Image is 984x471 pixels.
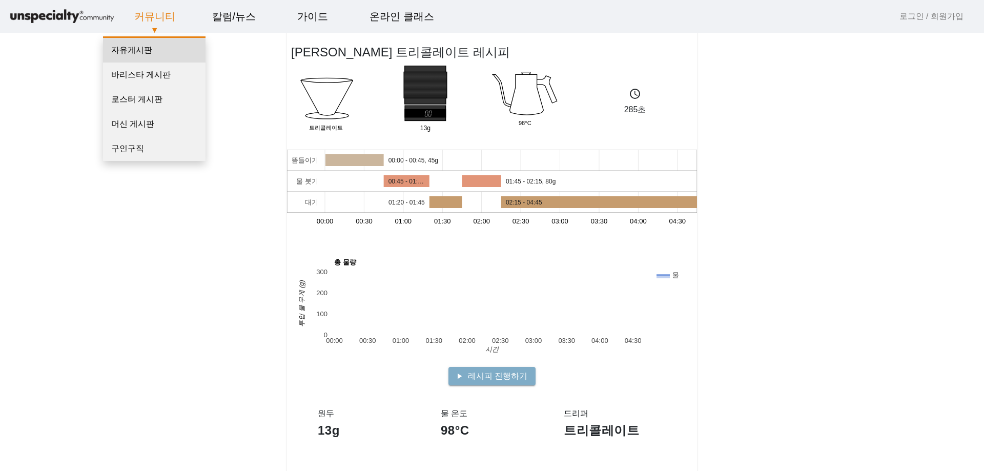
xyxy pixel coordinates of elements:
a: 홈 [3,325,68,351]
a: 구인구직 [103,136,206,161]
text: 00:00 [326,337,343,344]
text: 200 [316,289,327,297]
text: 04:00 [591,337,608,344]
h1: 98°C [441,422,543,438]
h1: 13g [318,422,420,438]
text: 물 붓기 [296,177,318,185]
a: 머신 게시판 [103,112,206,136]
text: 시간 [485,345,500,353]
text: 00:30 [356,217,373,225]
a: 대화 [68,325,132,351]
text: 01:45 - 02:15, 80g [506,178,556,185]
text: 01:20 - 01:45 [388,199,425,206]
text: 01:30 [425,337,442,344]
text: 01:00 [395,217,412,225]
text: 물 [672,271,679,279]
tspan: 13g [420,125,430,132]
text: 00:00 [317,217,334,225]
text: 뜸들이기 [292,156,318,164]
text: 03:30 [558,337,575,344]
a: 설정 [132,325,197,351]
text: 01:00 [393,337,409,344]
text: 300 [316,268,327,276]
button: 레시피 진행하기 [448,367,536,385]
svg: A chart. [287,252,697,355]
h3: 물 온도 [441,408,543,418]
text: 00:00 - 00:45, 45g [388,157,438,164]
h3: 원두 [318,408,420,418]
span: 홈 [32,340,38,349]
svg: A chart. [287,150,697,252]
a: 로스터 게시판 [103,87,206,112]
text: 03:00 [551,217,568,225]
text: 03:00 [525,337,542,344]
h1: 트리콜레이트 [564,422,666,438]
a: 바리스타 게시판 [103,63,206,87]
mat-icon: schedule [629,88,641,100]
text: 04:30 [669,217,686,225]
text: 투입 물 무게 (g) [298,280,305,327]
a: 커뮤니티 [126,3,183,30]
tspan: 트리콜레이트 [309,125,343,131]
text: 대기 [305,198,318,206]
text: 02:00 [459,337,476,344]
a: 자유게시판 [103,38,206,63]
text: 04:30 [625,337,642,344]
span: 레시피 진행하기 [468,370,527,382]
h2: [PERSON_NAME] 트리콜레이트 레시피 [291,43,510,62]
text: 총 물량 [334,258,357,266]
text: 02:15 - 04:45 [506,199,542,206]
a: 온라인 클래스 [361,3,442,30]
img: logo [8,8,116,26]
a: 로그인 / 회원가입 [899,10,963,23]
text: 03:30 [591,217,608,225]
text: 04:00 [630,217,647,225]
h3: 드리퍼 [564,408,666,418]
text: 01:30 [434,217,451,225]
a: 가이드 [289,3,336,30]
text: 02:30 [512,217,529,225]
a: 칼럼/뉴스 [204,3,264,30]
text: 100 [316,310,327,318]
text: 00:30 [359,337,376,344]
text: 0 [324,331,327,339]
span: 대화 [94,341,106,349]
text: 02:00 [473,217,490,225]
text: 00:45 - 01:… [388,178,424,185]
p: ▼ [116,24,194,36]
span: 설정 [158,340,171,349]
p: 285초 [591,104,679,116]
text: 02:30 [492,337,509,344]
